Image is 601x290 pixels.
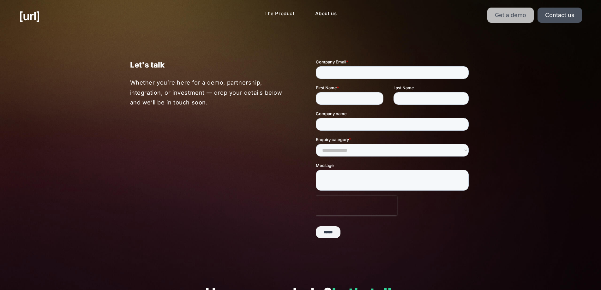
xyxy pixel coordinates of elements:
p: Let's talk [130,59,285,71]
iframe: Form 0 [316,59,471,244]
p: Whether you’re here for a demo, partnership, integration, or investment — drop your details below... [130,78,286,108]
a: The Product [259,8,300,20]
a: About us [310,8,342,20]
a: Get a demo [487,8,534,23]
a: [URL] [19,8,40,25]
a: Contact us [538,8,582,23]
